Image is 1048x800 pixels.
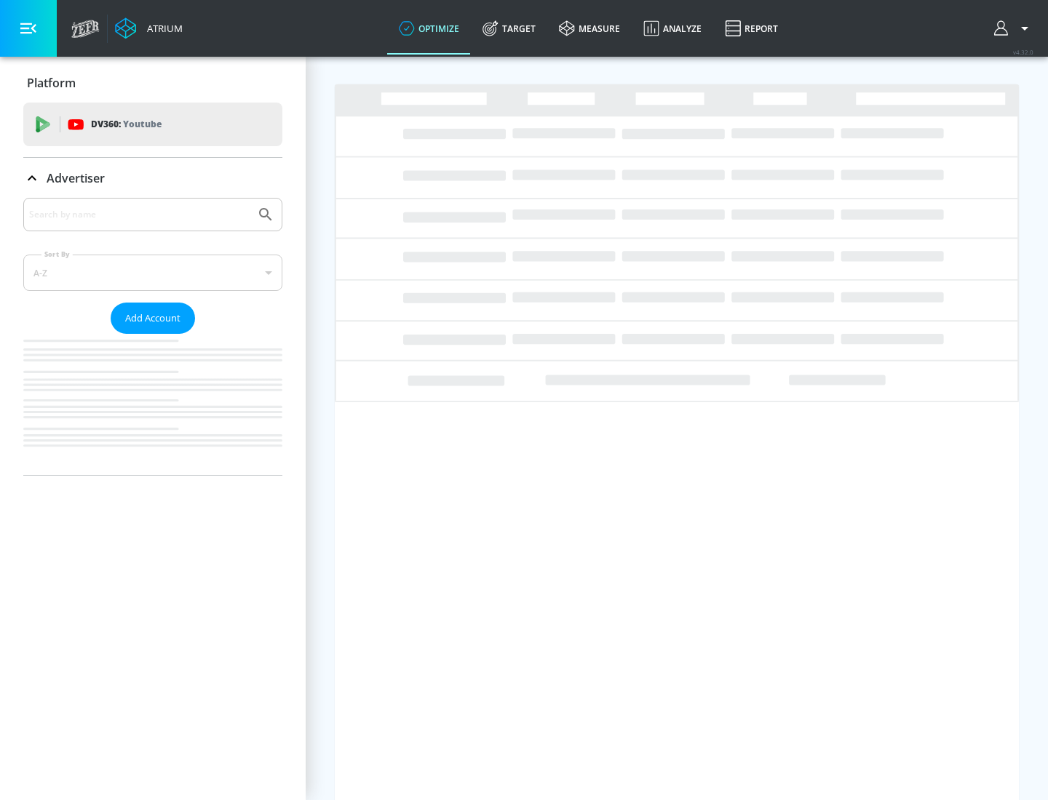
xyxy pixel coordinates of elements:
nav: list of Advertiser [23,334,282,475]
a: Report [713,2,790,55]
button: Add Account [111,303,195,334]
span: v 4.32.0 [1013,48,1033,56]
a: Atrium [115,17,183,39]
a: Analyze [632,2,713,55]
a: Target [471,2,547,55]
div: Platform [23,63,282,103]
label: Sort By [41,249,73,259]
p: DV360: [91,116,162,132]
span: Add Account [125,310,180,327]
div: Advertiser [23,198,282,475]
p: Youtube [123,116,162,132]
div: Advertiser [23,158,282,199]
p: Advertiser [47,170,105,186]
div: A-Z [23,255,282,291]
input: Search by name [29,205,250,224]
a: optimize [387,2,471,55]
a: measure [547,2,632,55]
p: Platform [27,75,76,91]
div: DV360: Youtube [23,103,282,146]
div: Atrium [141,22,183,35]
